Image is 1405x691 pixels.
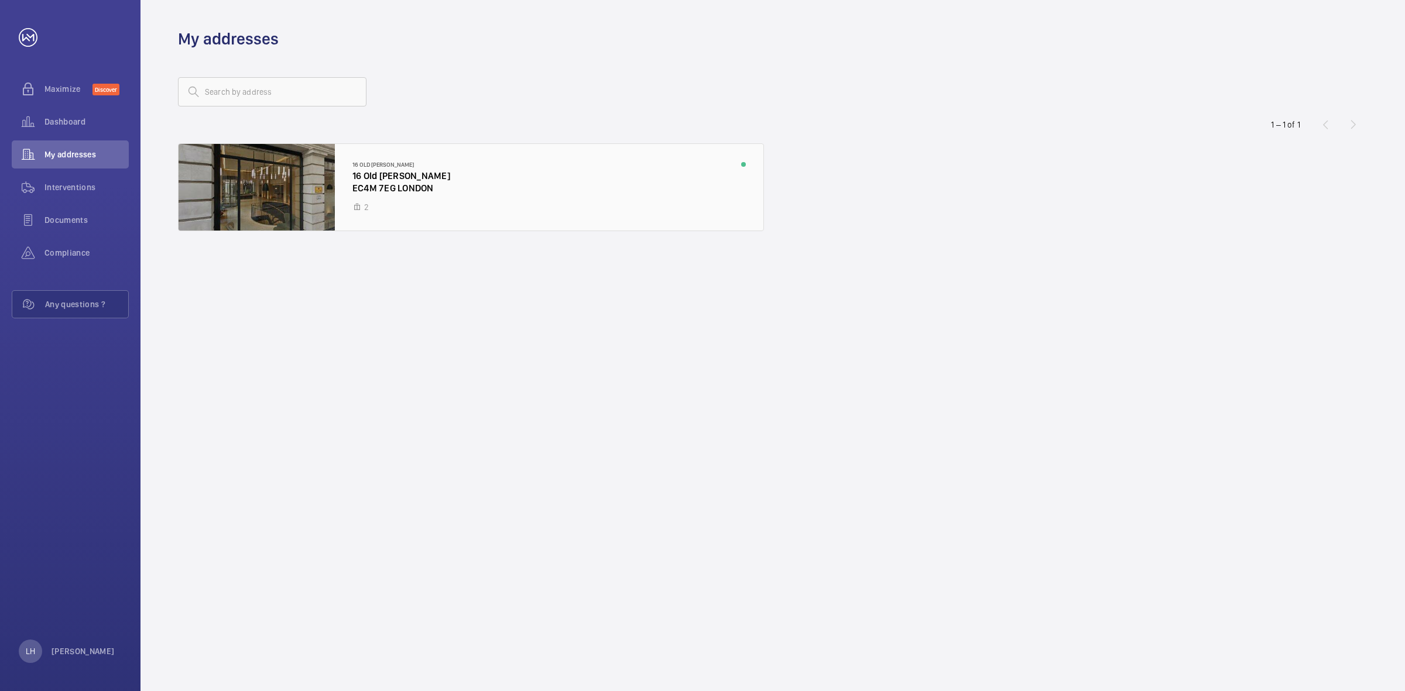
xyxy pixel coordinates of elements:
[44,83,92,95] span: Maximize
[26,645,35,657] p: LH
[44,247,129,259] span: Compliance
[52,645,115,657] p: [PERSON_NAME]
[1271,119,1300,130] div: 1 – 1 of 1
[44,116,129,128] span: Dashboard
[44,181,129,193] span: Interventions
[178,77,366,106] input: Search by address
[44,214,129,226] span: Documents
[92,84,119,95] span: Discover
[45,298,128,310] span: Any questions ?
[44,149,129,160] span: My addresses
[178,28,279,50] h1: My addresses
